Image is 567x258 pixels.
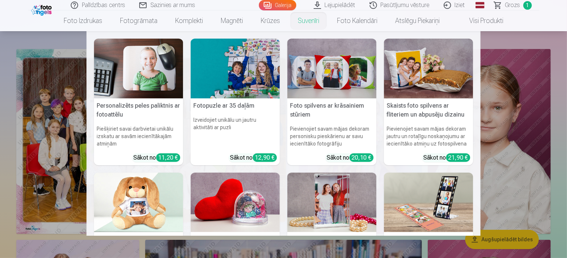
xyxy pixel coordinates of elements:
h5: Akrila rāmis ar sniegpārsliņām [287,232,377,247]
h5: Foto spilvens ar krāsainiem stūriem [287,98,377,122]
span: Grozs [505,1,520,10]
a: Suvenīri [289,10,328,31]
div: Sākot no [134,153,180,162]
h6: Izveidojiet unikālu un jautru aktivitāti ar puzli [191,113,280,150]
h6: Pievienojiet savam mājas dekoram jautru un rotaļīgu noskaņojumu ar iecienītāko atmiņu uz fotospil... [384,122,473,150]
div: Sākot no [327,153,374,162]
img: Personalizēts peles paliktnis ar fotoattēlu [94,39,183,98]
img: 7x21 cm alumīnija fotogrāfiju rāmis ar liecamu pamatni (3 fotogrāfijas) [384,173,473,232]
a: Atslēgu piekariņi [386,10,448,31]
h5: Sniega bumba ar foto [191,232,280,247]
a: Foto kalendāri [328,10,386,31]
img: Foto spilvens ar krāsainiem stūriem [287,39,377,98]
a: Fotogrāmata [111,10,166,31]
h5: Personalizēts peles paliktnis ar fotoattēlu [94,98,183,122]
a: Personalizēts peles paliktnis ar fotoattēluPersonalizēts peles paliktnis ar fotoattēluPiešķiriet ... [94,39,183,165]
a: Magnēti [212,10,252,31]
img: /fa1 [31,3,54,16]
div: 12,90 € [253,153,277,162]
div: Sākot no [230,153,277,162]
img: Fotopuzle ar 35 daļām [191,39,280,98]
div: 21,90 € [446,153,470,162]
a: Skaists foto spilvens ar fliteriem un abpusēju dizainuSkaists foto spilvens ar fliteriem un abpus... [384,39,473,165]
h6: Pievienojiet savam mājas dekoram personisku pieskārienu ar savu iecienītāko fotogrāfiju [287,122,377,150]
h5: Mīļākā mīkstā rotaļlieta Zaķis ar fotogrāfiju [94,232,183,256]
h5: Fotopuzle ar 35 daļām [191,98,280,113]
h6: Piešķiriet savai darbvietai unikālu izskatu ar savām iecienītākajām atmiņām [94,122,183,150]
div: Sākot no [424,153,470,162]
div: 11,20 € [156,153,180,162]
a: Komplekti [166,10,212,31]
a: Fotopuzle ar 35 daļāmFotopuzle ar 35 daļāmIzveidojiet unikālu un jautru aktivitāti ar puzliSākot ... [191,39,280,165]
a: Foto izdrukas [55,10,111,31]
img: Skaists foto spilvens ar fliteriem un abpusēju dizainu [384,39,473,98]
img: Sniega bumba ar foto [191,173,280,232]
a: Visi produkti [448,10,512,31]
div: 20,10 € [350,153,374,162]
span: 1 [523,1,532,10]
img: Akrila rāmis ar sniegpārsliņām [287,173,377,232]
h5: Skaists foto spilvens ar fliteriem un abpusēju dizainu [384,98,473,122]
a: Krūzes [252,10,289,31]
a: Foto spilvens ar krāsainiem stūriemFoto spilvens ar krāsainiem stūriemPievienojiet savam mājas de... [287,39,377,165]
img: Mīļākā mīkstā rotaļlieta Zaķis ar fotogrāfiju [94,173,183,232]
